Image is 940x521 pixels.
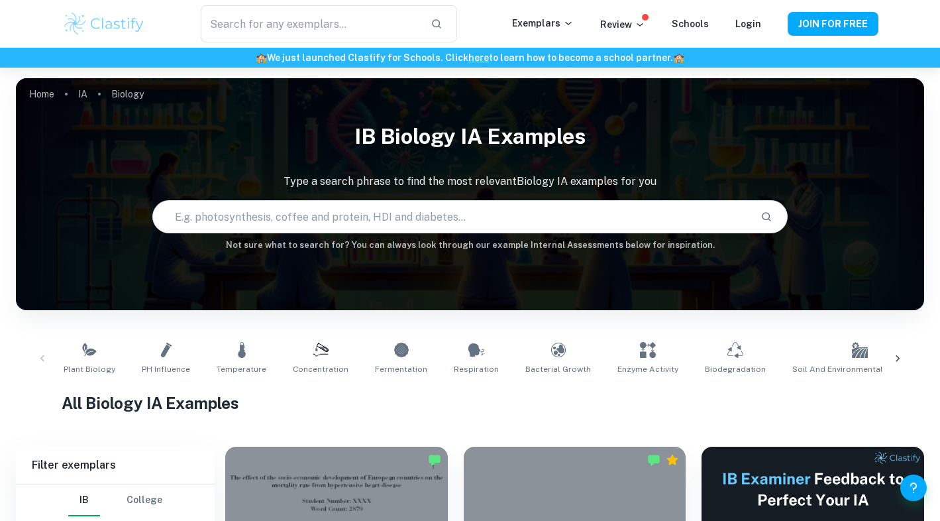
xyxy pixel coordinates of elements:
p: Type a search phrase to find the most relevant Biology IA examples for you [16,174,924,190]
span: Plant Biology [64,363,115,375]
span: Concentration [293,363,348,375]
img: Clastify logo [62,11,146,37]
div: Filter type choice [68,485,162,516]
a: Home [29,85,54,103]
h6: We just launched Clastify for Schools. Click to learn how to become a school partner. [3,50,937,65]
h1: All Biology IA Examples [62,391,879,415]
img: Marked [428,453,441,467]
input: E.g. photosynthesis, coffee and protein, HDI and diabetes... [153,198,751,235]
a: IA [78,85,87,103]
a: here [468,52,489,63]
h6: Filter exemplars [16,447,215,484]
div: Premium [666,453,679,467]
span: Soil and Environmental Conditions [792,363,927,375]
input: Search for any exemplars... [201,5,419,42]
span: Enzyme Activity [617,363,678,375]
span: Bacterial Growth [525,363,591,375]
a: Login [735,19,761,29]
button: College [127,485,162,516]
p: Exemplars [512,16,574,30]
button: JOIN FOR FREE [788,12,878,36]
h6: Not sure what to search for? You can always look through our example Internal Assessments below f... [16,239,924,252]
p: Biology [111,87,144,101]
span: Biodegradation [705,363,766,375]
span: Temperature [217,363,266,375]
span: pH Influence [142,363,190,375]
span: Fermentation [375,363,427,375]
button: Search [755,205,778,228]
img: Marked [647,453,660,467]
p: Review [600,17,645,32]
button: Help and Feedback [900,475,927,501]
a: Schools [672,19,709,29]
span: 🏫 [256,52,267,63]
button: IB [68,485,100,516]
span: Respiration [454,363,499,375]
h1: IB Biology IA examples [16,115,924,158]
span: 🏫 [673,52,684,63]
